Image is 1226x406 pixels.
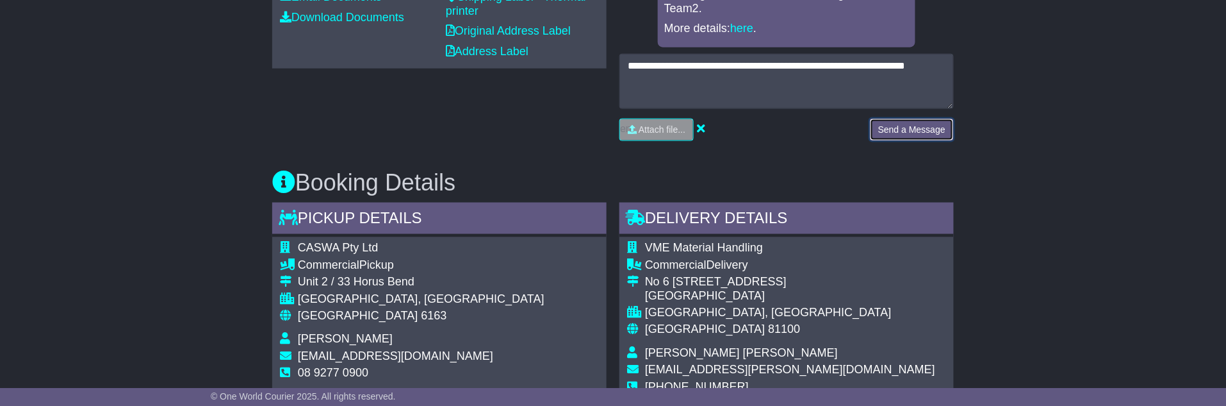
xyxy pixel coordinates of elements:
[768,323,800,336] span: 81100
[645,289,935,303] div: [GEOGRAPHIC_DATA]
[645,275,935,289] div: No 6 [STREET_ADDRESS]
[645,258,935,273] div: Delivery
[298,350,493,363] span: [EMAIL_ADDRESS][DOMAIN_NAME]
[421,310,446,323] span: 6163
[730,22,753,35] a: here
[446,24,571,37] a: Original Address Label
[280,11,404,24] a: Download Documents
[272,203,607,237] div: Pickup Details
[298,258,359,271] span: Commercial
[619,203,954,237] div: Delivery Details
[664,22,909,36] p: More details: .
[272,170,954,196] h3: Booking Details
[298,367,368,380] span: 08 9277 0900
[298,258,544,273] div: Pickup
[211,391,396,402] span: © One World Courier 2025. All rights reserved.
[645,347,838,360] span: [PERSON_NAME] [PERSON_NAME]
[446,45,528,58] a: Address Label
[298,292,544,307] div: [GEOGRAPHIC_DATA], [GEOGRAPHIC_DATA]
[645,258,707,271] span: Commercial
[298,241,378,254] span: CASWA Pty Ltd
[645,381,749,394] span: [PHONE_NUMBER]
[645,307,935,321] div: [GEOGRAPHIC_DATA], [GEOGRAPHIC_DATA]
[298,310,418,323] span: [GEOGRAPHIC_DATA]
[645,364,935,376] span: [EMAIL_ADDRESS][PERSON_NAME][DOMAIN_NAME]
[645,323,765,336] span: [GEOGRAPHIC_DATA]
[298,333,393,346] span: [PERSON_NAME]
[870,119,954,141] button: Send a Message
[298,275,544,289] div: Unit 2 / 33 Horus Bend
[645,241,763,254] span: VME Material Handling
